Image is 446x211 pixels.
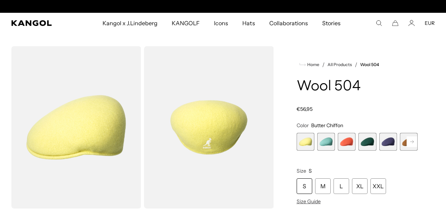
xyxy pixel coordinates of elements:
[262,13,315,33] a: Collaborations
[165,13,207,33] a: KANGOLF
[360,62,379,67] a: Wool 504
[95,13,165,33] a: Kangol x J.Lindeberg
[358,133,376,151] div: 4 of 21
[144,46,274,209] img: color-butter-chiffon
[297,122,309,129] span: Color
[269,13,308,33] span: Collaborations
[207,13,235,33] a: Icons
[317,133,335,151] div: 2 of 21
[334,178,349,194] div: L
[297,133,314,151] label: Butter Chiffon
[299,61,319,68] a: Home
[172,13,200,33] span: KANGOLF
[352,60,357,69] li: /
[322,13,341,33] span: Stories
[327,62,352,67] a: All Products
[242,13,255,33] span: Hats
[297,198,321,205] span: Size Guide
[297,178,312,194] div: S
[214,13,228,33] span: Icons
[358,133,376,151] label: Deep Emerald
[370,178,386,194] div: XXL
[338,133,356,151] div: 3 of 21
[297,79,418,94] h1: Wool 504
[319,60,325,69] li: /
[338,133,356,151] label: Coral Flame
[400,133,418,151] label: Rustic Caramel
[408,20,415,26] a: Account
[306,62,319,67] span: Home
[11,46,141,209] img: color-butter-chiffon
[297,106,313,112] span: €56,95
[297,60,418,69] nav: breadcrumbs
[315,13,348,33] a: Stories
[400,133,418,151] div: 6 of 21
[376,20,382,26] summary: Search here
[317,133,335,151] label: Aquatic
[392,20,398,26] button: Cart
[311,122,343,129] span: Butter Chiffon
[150,4,296,9] slideshow-component: Announcement bar
[150,4,296,9] div: 1 of 2
[425,20,435,26] button: EUR
[352,178,368,194] div: XL
[297,168,306,174] span: Size
[297,133,314,151] div: 1 of 21
[309,168,312,174] span: S
[150,4,296,9] div: Announcement
[379,133,397,151] div: 5 of 21
[315,178,331,194] div: M
[235,13,262,33] a: Hats
[11,20,67,26] a: Kangol
[103,13,158,33] span: Kangol x J.Lindeberg
[379,133,397,151] label: Hazy Indigo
